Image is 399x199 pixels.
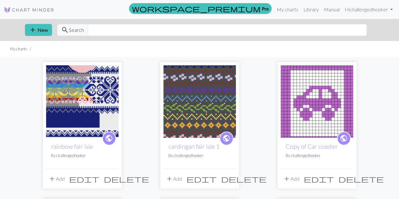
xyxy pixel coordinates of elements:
i: public [222,132,230,145]
img: Logo [4,6,54,14]
button: Delete [336,173,386,185]
span: delete [104,174,149,183]
i: Edit [304,175,334,183]
span: edit [304,174,334,183]
span: add [48,174,56,183]
span: add [283,174,290,183]
a: Hichallengedhooker [342,3,395,16]
span: delete [338,174,384,183]
button: Add [163,173,184,185]
button: Edit [302,173,336,185]
li: My charts [10,46,27,52]
p: By challengedhooker [286,153,348,159]
img: Car coaster [281,65,353,138]
img: fair isle [46,65,119,138]
a: rainbow fair isle [51,143,93,150]
button: Add [281,173,302,185]
span: public [340,133,348,143]
a: Copy of Car coaster [286,143,338,150]
span: add [29,26,37,34]
a: fair isle [46,98,119,104]
a: cardingan fair isle 1 [168,143,220,150]
img: cardingan fair isle 1 [163,65,236,138]
i: public [340,132,348,145]
button: New [25,24,52,36]
a: public [102,132,116,145]
p: By challengedhooker [51,153,114,159]
span: Search [69,26,84,34]
button: Add [46,173,67,185]
a: public [337,132,351,145]
p: By challengedhooker [168,153,231,159]
span: edit [186,174,217,183]
span: edit [69,174,99,183]
a: Library [301,3,321,16]
button: Edit [184,173,219,185]
a: cardingan fair isle 1 [163,98,236,104]
i: Edit [186,175,217,183]
span: workspace_premium [132,4,261,13]
span: add [166,174,173,183]
a: My charts [274,3,301,16]
a: Pro [129,3,272,14]
a: Car coaster [281,98,353,104]
a: public [220,132,233,145]
span: public [222,133,230,143]
button: Delete [219,173,269,185]
i: public [105,132,113,145]
span: delete [221,174,267,183]
button: Delete [102,173,151,185]
button: Edit [67,173,102,185]
span: public [105,133,113,143]
span: search [61,26,69,34]
i: Edit [69,175,99,183]
a: Manual [321,3,342,16]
